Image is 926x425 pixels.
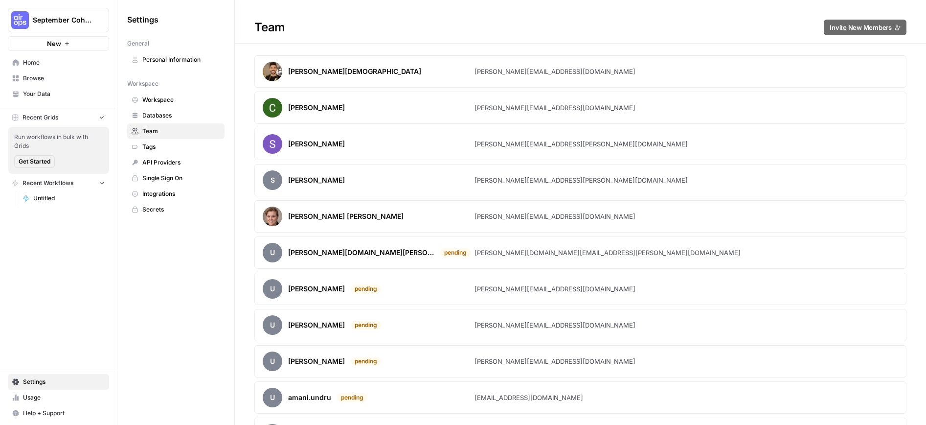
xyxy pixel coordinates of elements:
div: [PERSON_NAME][EMAIL_ADDRESS][DOMAIN_NAME] [474,212,635,221]
div: pending [351,321,381,330]
a: API Providers [127,155,225,170]
span: Workspace [142,95,220,104]
a: Workspace [127,92,225,108]
a: Settings [8,374,109,390]
div: [PERSON_NAME][EMAIL_ADDRESS][DOMAIN_NAME] [474,103,635,113]
div: [PERSON_NAME][EMAIL_ADDRESS][PERSON_NAME][DOMAIN_NAME] [474,175,688,185]
span: u [263,352,282,371]
span: September Cohort [33,15,92,25]
span: Settings [127,14,158,25]
a: Tags [127,139,225,155]
div: [PERSON_NAME][DOMAIN_NAME][PERSON_NAME] [288,248,434,258]
button: Get Started [14,155,55,168]
span: Team [142,127,220,136]
div: amani.undru [288,393,331,402]
span: Personal Information [142,55,220,64]
div: pending [351,357,381,366]
span: Workspace [127,79,158,88]
span: S [263,170,282,190]
div: [PERSON_NAME] [288,356,345,366]
a: Single Sign On [127,170,225,186]
button: Recent Grids [8,110,109,125]
span: New [47,39,61,48]
a: Personal Information [127,52,225,68]
img: avatar [263,62,282,81]
span: Untitled [33,194,105,203]
img: avatar [263,207,282,226]
span: Single Sign On [142,174,220,183]
div: [PERSON_NAME][DEMOGRAPHIC_DATA] [288,67,421,76]
span: Browse [23,74,105,83]
span: Secrets [142,205,220,214]
img: September Cohort Logo [11,11,29,29]
span: Recent Grids [23,113,58,122]
img: avatar [263,134,282,154]
div: Team [235,20,926,35]
span: Recent Workflows [23,179,73,188]
span: Integrations [142,189,220,198]
a: Browse [8,71,109,86]
span: Help + Support [23,409,105,418]
div: pending [351,284,381,293]
span: Tags [142,142,220,151]
span: Your Data [23,90,105,98]
a: Your Data [8,86,109,102]
div: [EMAIL_ADDRESS][DOMAIN_NAME] [474,393,583,402]
span: u [263,243,282,262]
div: [PERSON_NAME][EMAIL_ADDRESS][DOMAIN_NAME] [474,320,635,330]
div: [PERSON_NAME] [288,175,345,185]
span: API Providers [142,158,220,167]
span: General [127,39,149,48]
div: [PERSON_NAME] [PERSON_NAME] [288,212,404,221]
a: Usage [8,390,109,405]
div: [PERSON_NAME][DOMAIN_NAME][EMAIL_ADDRESS][PERSON_NAME][DOMAIN_NAME] [474,248,741,258]
span: u [263,315,282,335]
div: [PERSON_NAME][EMAIL_ADDRESS][DOMAIN_NAME] [474,284,635,294]
div: [PERSON_NAME] [288,103,345,113]
span: Settings [23,378,105,386]
div: [PERSON_NAME][EMAIL_ADDRESS][DOMAIN_NAME] [474,356,635,366]
img: avatar [263,98,282,118]
div: [PERSON_NAME][EMAIL_ADDRESS][DOMAIN_NAME] [474,67,635,76]
button: Recent Workflows [8,176,109,190]
span: Databases [142,111,220,120]
a: Databases [127,108,225,123]
div: pending [440,248,471,257]
div: [PERSON_NAME][EMAIL_ADDRESS][PERSON_NAME][DOMAIN_NAME] [474,139,688,149]
div: [PERSON_NAME] [288,320,345,330]
span: Home [23,58,105,67]
a: Home [8,55,109,71]
span: u [263,279,282,299]
a: Team [127,123,225,139]
a: Integrations [127,186,225,202]
span: Usage [23,393,105,402]
a: Secrets [127,202,225,217]
span: Get Started [19,157,50,166]
span: Run workflows in bulk with Grids [14,133,103,150]
button: Help + Support [8,405,109,421]
a: Untitled [18,190,109,206]
div: [PERSON_NAME] [288,139,345,149]
div: pending [337,393,367,402]
button: Workspace: September Cohort [8,8,109,32]
span: Invite New Members [830,23,892,32]
button: New [8,36,109,51]
button: Invite New Members [824,20,906,35]
span: u [263,388,282,407]
div: [PERSON_NAME] [288,284,345,294]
